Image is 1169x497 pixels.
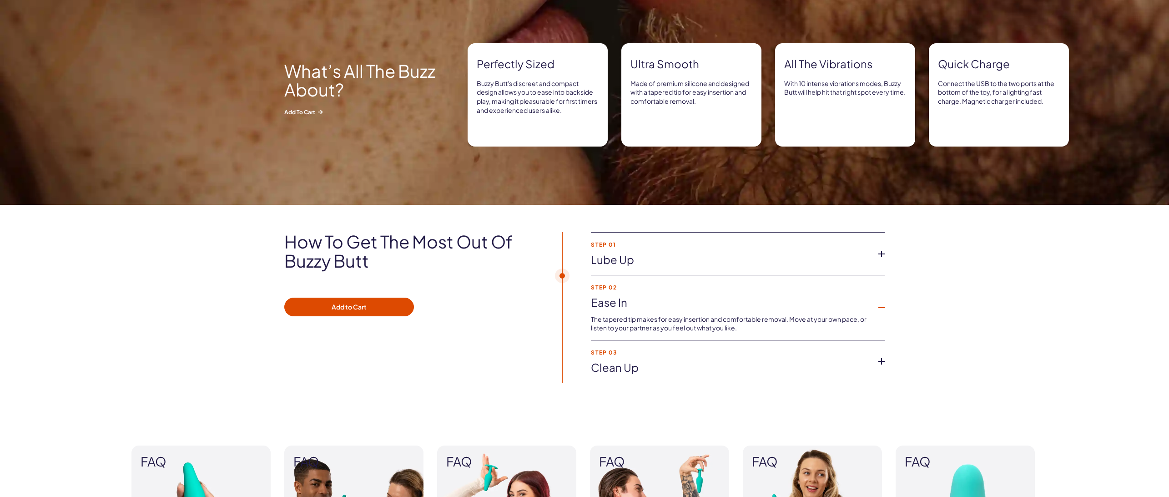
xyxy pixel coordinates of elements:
strong: Quick charge [938,56,1060,72]
a: Clean up [591,360,870,375]
span: Add to Cart [284,108,448,116]
a: Ease in [591,295,870,310]
p: Made of premium silicone and designed with a tapered tip for easy insertion and comfortable removal. [630,79,752,106]
h2: What’s all the buzz about? [284,61,448,99]
strong: Step 01 [591,242,870,248]
strong: Step 03 [591,350,870,355]
span: FAQ [599,455,720,469]
button: Add to Cart [284,298,414,317]
p: With 10 intense vibrations modes, Buzzy Butt will help hit that right spot every time. [784,79,906,97]
span: FAQ [293,455,414,469]
h2: How to get the most out of Buzzy Butt [284,232,536,270]
span: FAQ [752,455,873,469]
p: Buzzy Butt's discreet and compact design allows you to ease into backside play, making it pleasur... [477,79,599,115]
a: Lube up [591,252,870,268]
span: FAQ [141,455,262,469]
span: FAQ [446,455,567,469]
p: The tapered tip makes for easy insertion and comfortable removal. Move at your own pace, or liste... [591,315,870,333]
strong: All the vibrations [784,56,906,72]
p: Connect the USB to the two ports at the bottom of the toy, for a lighting fast charge. Magnetic c... [938,79,1060,106]
span: FAQ [905,455,1026,469]
strong: Perfectly sized [477,56,599,72]
strong: Step 02 [591,284,870,290]
strong: Ultra smooth [630,56,752,72]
